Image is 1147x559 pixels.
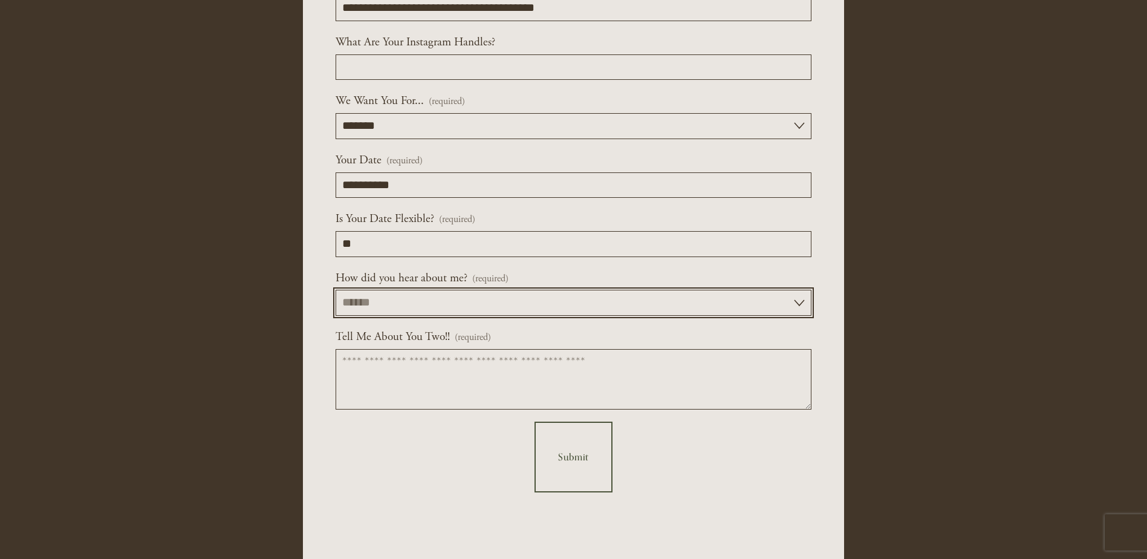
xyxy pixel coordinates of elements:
span: (required) [429,94,465,110]
span: Tell Me About You Two!! [336,328,450,347]
span: (required) [455,330,491,345]
button: SubmitSubmit [535,422,612,492]
select: We Want You For... [336,113,811,139]
span: Is Your Date Flexible? [336,210,434,229]
span: Your Date [336,151,382,170]
span: (required) [386,153,423,169]
span: What Are Your Instagram Handles? [336,33,495,52]
span: (required) [439,212,475,227]
span: How did you hear about me? [336,269,467,288]
select: How did you hear about me? [336,290,811,316]
span: Submit [558,451,589,463]
span: We Want You For... [336,92,424,111]
span: (required) [472,271,509,287]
